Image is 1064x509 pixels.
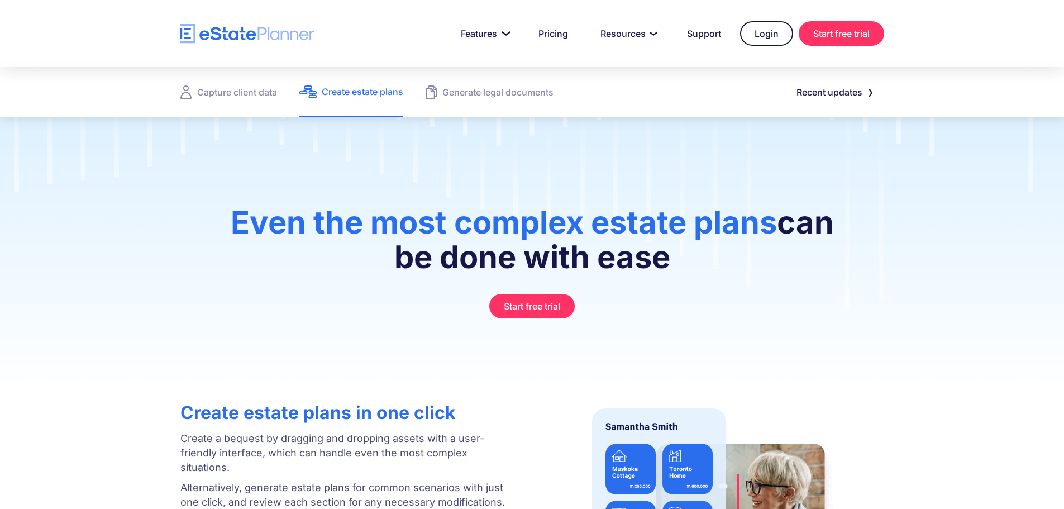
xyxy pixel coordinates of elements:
a: Create estate plans [299,67,403,117]
a: Support [674,22,734,45]
div: Capture client data [197,84,277,100]
span: Even the most complex estate plans [231,203,777,241]
a: Login [740,21,793,46]
a: Start free trial [489,294,575,318]
strong: Create estate plans in one click [180,402,456,424]
h1: can be done with ease [230,205,834,286]
p: Create a bequest by dragging and dropping assets with a user-friendly interface, which can handle... [180,431,511,475]
a: Start free trial [799,21,884,46]
a: Resources [587,22,668,45]
a: Capture client data [180,67,277,117]
a: Pricing [525,22,581,45]
div: Recent updates [796,84,862,100]
a: home [180,24,314,44]
a: Features [447,22,519,45]
a: Generate legal documents [426,67,554,117]
a: Recent updates [783,81,884,103]
div: Generate legal documents [442,84,554,100]
div: Create estate plans [322,84,403,99]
